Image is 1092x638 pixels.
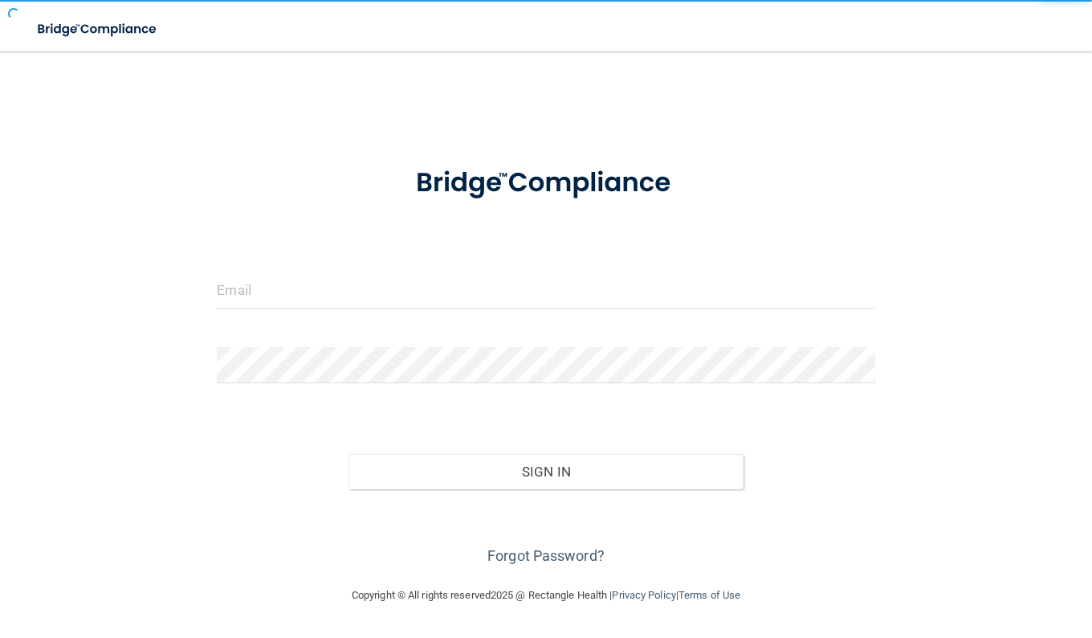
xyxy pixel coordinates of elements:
a: Forgot Password? [487,547,605,564]
button: Sign In [348,454,744,489]
input: Email [217,272,874,309]
a: Terms of Use [678,589,740,601]
img: bridge_compliance_login_screen.278c3ca4.svg [388,148,705,219]
img: bridge_compliance_login_screen.278c3ca4.svg [24,13,172,46]
a: Privacy Policy [612,589,675,601]
div: Copyright © All rights reserved 2025 @ Rectangle Health | | [253,570,839,621]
